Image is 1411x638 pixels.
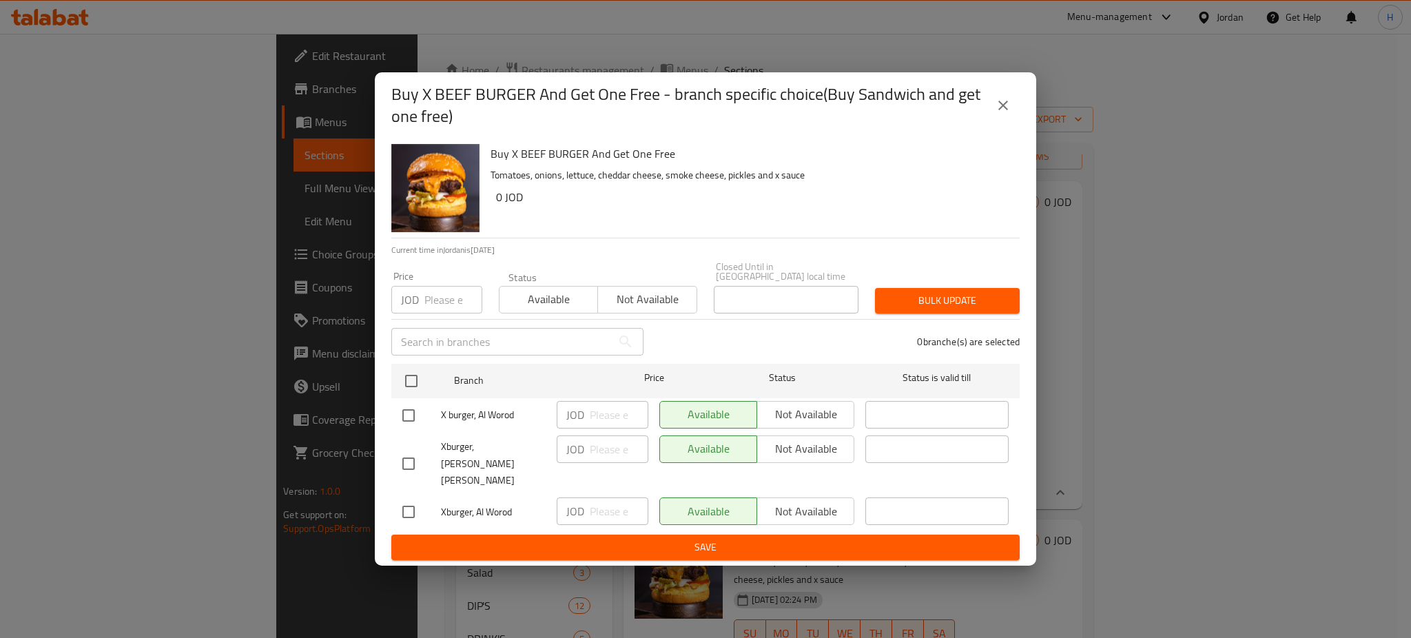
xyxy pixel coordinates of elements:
span: X burger, Al Worod [441,407,546,424]
button: close [987,89,1020,122]
span: Branch [454,372,597,389]
img: Buy X BEEF BURGER And Get One Free [391,144,480,232]
span: Available [505,289,593,309]
span: Save [402,539,1009,556]
p: JOD [566,503,584,519]
p: JOD [566,407,584,423]
button: Save [391,535,1020,560]
button: Available [499,286,598,313]
span: Xburger, [PERSON_NAME] [PERSON_NAME] [441,438,546,490]
span: Status [711,369,854,387]
button: Bulk update [875,288,1020,313]
p: 0 branche(s) are selected [917,335,1020,349]
input: Please enter price [590,497,648,525]
p: Tomatoes, onions, lettuce, cheddar cheese, smoke cheese, pickles and x sauce [491,167,1009,184]
input: Please enter price [590,401,648,429]
h6: Buy X BEEF BURGER And Get One Free [491,144,1009,163]
p: JOD [566,441,584,457]
p: Current time in Jordan is [DATE] [391,244,1020,256]
span: Bulk update [886,292,1009,309]
h6: 0 JOD [496,187,1009,207]
span: Xburger, Al Worod [441,504,546,521]
p: JOD [401,291,419,308]
input: Please enter price [424,286,482,313]
button: Not available [597,286,697,313]
span: Price [608,369,700,387]
span: Not available [604,289,691,309]
span: Status is valid till [865,369,1009,387]
h2: Buy X BEEF BURGER And Get One Free - branch specific choice(Buy Sandwich and get one free) [391,83,987,127]
input: Search in branches [391,328,612,356]
input: Please enter price [590,435,648,463]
